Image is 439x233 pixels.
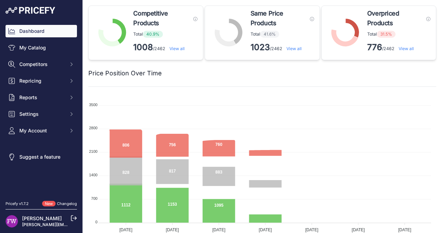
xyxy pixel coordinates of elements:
strong: 776 [367,42,382,52]
span: Overpriced Products [367,9,423,28]
span: Repricing [19,77,65,84]
span: Competitive Products [133,9,191,28]
a: Changelog [57,201,77,206]
a: View all [169,46,185,51]
button: Reports [6,91,77,104]
button: Settings [6,108,77,120]
div: Pricefy v1.7.2 [6,201,29,207]
span: New [42,201,56,207]
span: Settings [19,111,65,118]
h2: Price Position Over Time [88,68,162,78]
p: /2462 [133,42,197,53]
tspan: [DATE] [119,227,133,232]
a: My Catalog [6,41,77,54]
strong: 1008 [133,42,153,52]
span: Reports [19,94,65,101]
p: Total [367,31,430,38]
button: Repricing [6,75,77,87]
tspan: 3500 [89,103,97,107]
tspan: [DATE] [352,227,365,232]
p: /2462 [367,42,430,53]
tspan: 2100 [89,149,97,153]
span: 40.9% [143,31,163,38]
span: Same Price Products [251,9,307,28]
a: View all [286,46,302,51]
tspan: 1400 [89,173,97,177]
tspan: [DATE] [166,227,179,232]
button: Competitors [6,58,77,71]
tspan: 0 [95,220,97,224]
tspan: [DATE] [212,227,225,232]
p: Total [251,31,314,38]
a: [PERSON_NAME][EMAIL_ADDRESS][DOMAIN_NAME] [22,222,128,227]
tspan: [DATE] [259,227,272,232]
tspan: 2800 [89,126,97,130]
a: Suggest a feature [6,151,77,163]
button: My Account [6,124,77,137]
a: View all [399,46,414,51]
p: Total [133,31,197,38]
span: 31.5% [377,31,396,38]
a: Dashboard [6,25,77,37]
span: Competitors [19,61,65,68]
tspan: [DATE] [305,227,318,232]
tspan: [DATE] [398,227,411,232]
a: [PERSON_NAME] [22,215,62,221]
img: Pricefy Logo [6,7,55,14]
nav: Sidebar [6,25,77,193]
strong: 1023 [251,42,270,52]
p: /2462 [251,42,314,53]
tspan: 700 [91,196,97,201]
span: My Account [19,127,65,134]
span: 41.6% [260,31,279,38]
